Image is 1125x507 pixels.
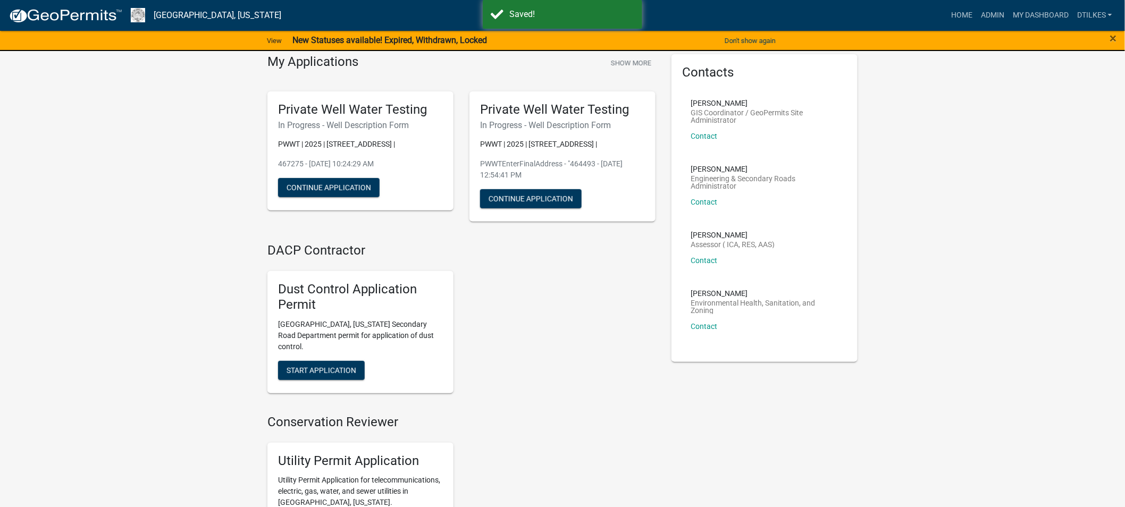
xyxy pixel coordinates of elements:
[691,198,717,206] a: Contact
[278,158,443,170] p: 467275 - [DATE] 10:24:29 AM
[691,256,717,265] a: Contact
[278,102,443,117] h5: Private Well Water Testing
[607,54,656,72] button: Show More
[682,65,847,80] h5: Contacts
[509,8,634,21] div: Saved!
[1110,32,1117,45] button: Close
[154,6,281,24] a: [GEOGRAPHIC_DATA], [US_STATE]
[480,139,645,150] p: PWWT | 2025 | [STREET_ADDRESS] |
[691,165,838,173] p: [PERSON_NAME]
[278,139,443,150] p: PWWT | 2025 | [STREET_ADDRESS] |
[1073,5,1116,26] a: dtilkes
[267,243,656,258] h4: DACP Contractor
[278,282,443,312] h5: Dust Control Application Permit
[691,322,717,331] a: Contact
[691,231,775,239] p: [PERSON_NAME]
[1110,31,1117,46] span: ×
[480,120,645,130] h6: In Progress - Well Description Form
[720,32,780,49] button: Don't show again
[691,132,717,140] a: Contact
[947,5,977,26] a: Home
[292,35,487,45] strong: New Statuses available! Expired, Withdrawn, Locked
[278,361,365,380] button: Start Application
[131,8,145,22] img: Franklin County, Iowa
[1009,5,1073,26] a: My Dashboard
[287,366,356,374] span: Start Application
[691,99,838,107] p: [PERSON_NAME]
[278,120,443,130] h6: In Progress - Well Description Form
[278,319,443,352] p: [GEOGRAPHIC_DATA], [US_STATE] Secondary Road Department permit for application of dust control.
[691,241,775,248] p: Assessor ( ICA, RES, AAS)
[480,158,645,181] p: PWWTEnterFinalAddress - "464493 - [DATE] 12:54:41 PM
[691,109,838,124] p: GIS Coordinator / GeoPermits Site Administrator
[263,32,286,49] a: View
[691,299,838,314] p: Environmental Health, Sanitation, and Zoning
[278,178,380,197] button: Continue Application
[691,175,838,190] p: Engineering & Secondary Roads Administrator
[267,54,358,70] h4: My Applications
[267,415,656,430] h4: Conservation Reviewer
[691,290,838,297] p: [PERSON_NAME]
[480,102,645,117] h5: Private Well Water Testing
[977,5,1009,26] a: Admin
[278,453,443,469] h5: Utility Permit Application
[480,189,582,208] button: Continue Application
